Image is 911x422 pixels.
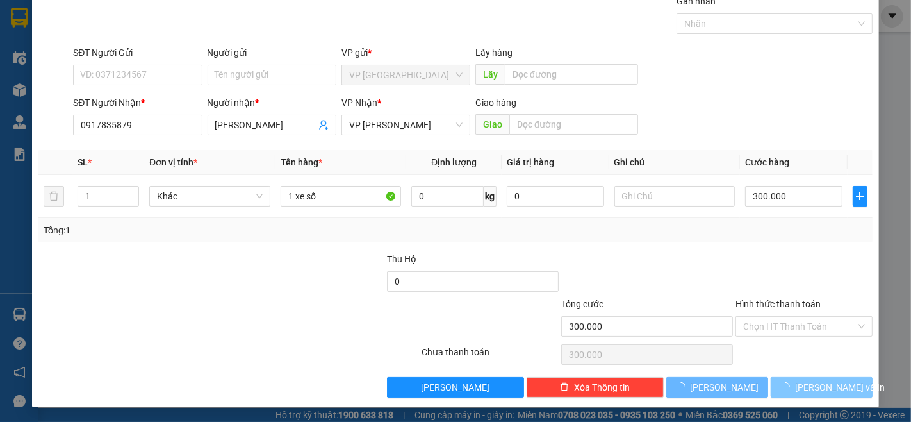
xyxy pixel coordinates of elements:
[614,186,735,207] input: Ghi Chú
[507,157,554,167] span: Giá trị hàng
[484,186,497,207] span: kg
[609,150,741,175] th: Ghi chú
[560,382,569,392] span: delete
[318,120,329,130] span: user-add
[475,114,509,135] span: Giao
[157,187,263,206] span: Khác
[475,47,513,58] span: Lấy hàng
[349,115,463,135] span: VP Phan Thiết
[73,96,202,110] div: SĐT Người Nhận
[281,157,322,167] span: Tên hàng
[475,64,505,85] span: Lấy
[771,377,873,398] button: [PERSON_NAME] và In
[745,157,789,167] span: Cước hàng
[666,377,768,398] button: [PERSON_NAME]
[349,65,463,85] span: VP Đà Lạt
[527,377,664,398] button: deleteXóa Thông tin
[735,299,821,309] label: Hình thức thanh toán
[853,191,867,201] span: plus
[281,186,402,207] input: VD: Bàn, Ghế
[431,157,477,167] span: Định lượng
[507,186,603,207] input: 0
[341,46,470,60] div: VP gửi
[44,223,352,237] div: Tổng: 1
[44,186,64,207] button: delete
[691,380,759,394] span: [PERSON_NAME]
[677,382,691,391] span: loading
[73,46,202,60] div: SĐT Người Gửi
[208,96,336,110] div: Người nhận
[341,97,377,108] span: VP Nhận
[149,157,197,167] span: Đơn vị tính
[10,75,127,102] div: Gửi: VP [GEOGRAPHIC_DATA]
[387,377,524,398] button: [PERSON_NAME]
[72,54,168,68] text: DLT2508120013
[208,46,336,60] div: Người gửi
[78,157,88,167] span: SL
[505,64,638,85] input: Dọc đường
[795,380,885,394] span: [PERSON_NAME] và In
[475,97,516,108] span: Giao hàng
[421,345,561,367] div: Chưa thanh toán
[134,75,230,102] div: Nhận: VP [PERSON_NAME]
[509,114,638,135] input: Dọc đường
[422,380,490,394] span: [PERSON_NAME]
[781,382,795,391] span: loading
[387,254,416,264] span: Thu Hộ
[853,186,868,207] button: plus
[561,299,603,309] span: Tổng cước
[574,380,630,394] span: Xóa Thông tin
